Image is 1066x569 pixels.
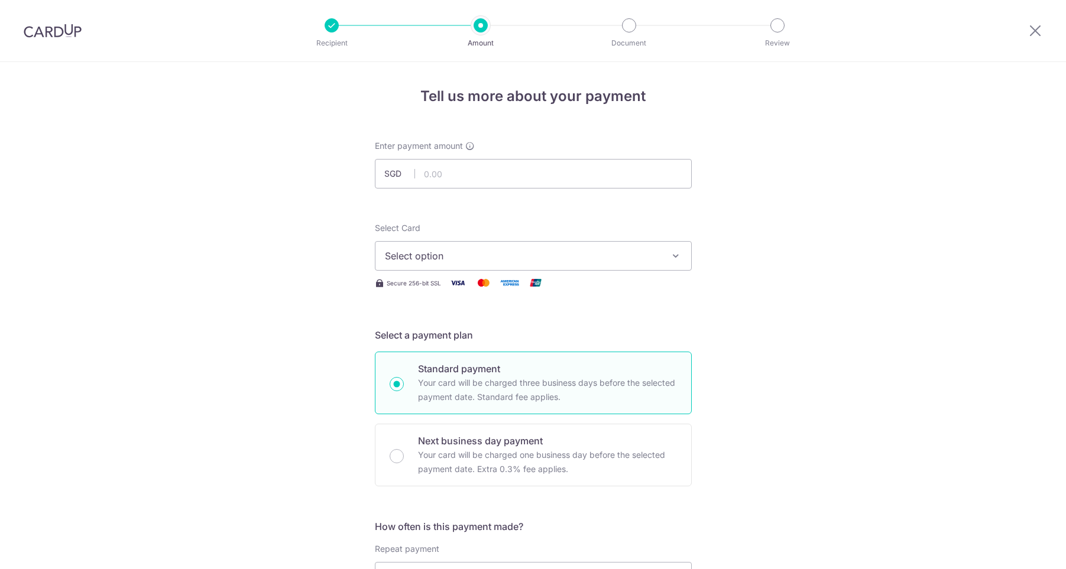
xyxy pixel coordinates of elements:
[375,223,420,233] span: translation missing: en.payables.payment_networks.credit_card.summary.labels.select_card
[24,24,82,38] img: CardUp
[384,168,415,180] span: SGD
[375,86,692,107] h4: Tell us more about your payment
[288,37,375,49] p: Recipient
[524,275,547,290] img: Union Pay
[498,275,521,290] img: American Express
[375,140,463,152] span: Enter payment amount
[375,241,692,271] button: Select option
[418,362,677,376] p: Standard payment
[375,159,692,188] input: 0.00
[387,278,441,288] span: Secure 256-bit SSL
[418,376,677,404] p: Your card will be charged three business days before the selected payment date. Standard fee appl...
[375,519,692,534] h5: How often is this payment made?
[418,434,677,448] p: Next business day payment
[375,543,439,555] label: Repeat payment
[375,328,692,342] h5: Select a payment plan
[385,249,660,263] span: Select option
[437,37,524,49] p: Amount
[734,37,821,49] p: Review
[585,37,673,49] p: Document
[446,275,469,290] img: Visa
[472,275,495,290] img: Mastercard
[418,448,677,476] p: Your card will be charged one business day before the selected payment date. Extra 0.3% fee applies.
